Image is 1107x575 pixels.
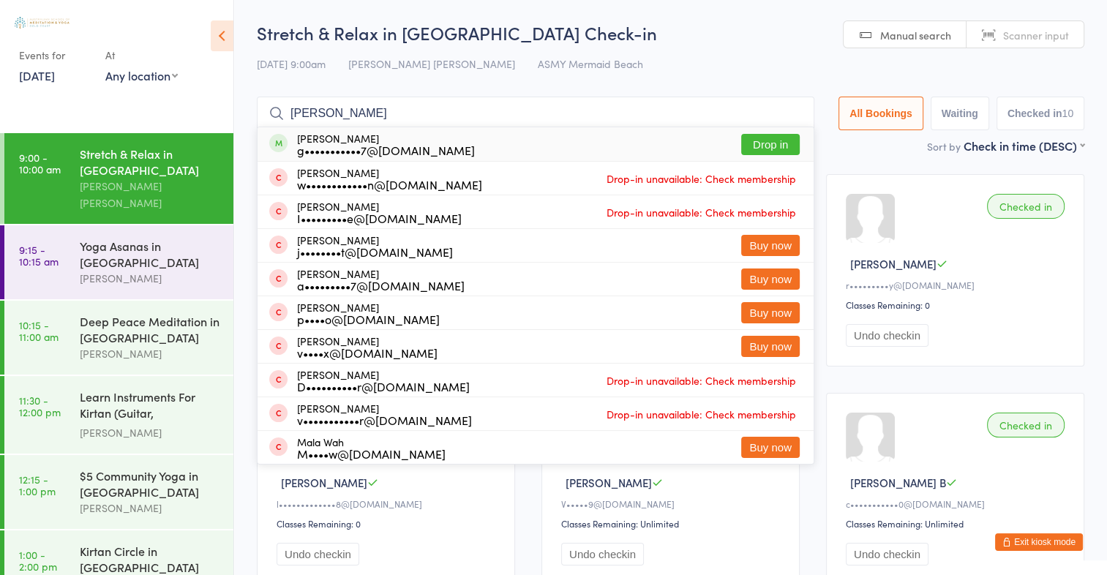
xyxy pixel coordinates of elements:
a: 10:15 -11:00 amDeep Peace Meditation in [GEOGRAPHIC_DATA][PERSON_NAME] [4,301,233,375]
div: V•••••9@[DOMAIN_NAME] [561,497,784,510]
div: Classes Remaining: 0 [846,298,1069,311]
time: 10:15 - 11:00 am [19,319,59,342]
span: [PERSON_NAME] [566,475,652,490]
div: p••••o@[DOMAIN_NAME] [297,313,440,325]
button: Buy now [741,235,800,256]
time: 12:15 - 1:00 pm [19,473,56,497]
div: [PERSON_NAME] [297,335,438,358]
div: c•••••••••••0@[DOMAIN_NAME] [846,497,1069,510]
span: [PERSON_NAME] [850,256,937,271]
div: D••••••••••r@[DOMAIN_NAME] [297,380,470,392]
div: [PERSON_NAME] [80,270,221,287]
span: Drop-in unavailable: Check membership [603,168,800,189]
div: [PERSON_NAME] [80,345,221,362]
div: Learn Instruments For Kirtan (Guitar, Harmonium, U... [80,388,221,424]
div: [PERSON_NAME] [80,500,221,516]
div: l•••••••••••••8@[DOMAIN_NAME] [277,497,500,510]
div: Checked in [987,413,1065,437]
div: a•••••••••7@[DOMAIN_NAME] [297,279,465,291]
span: Drop-in unavailable: Check membership [603,369,800,391]
time: 1:00 - 2:00 pm [19,549,57,572]
a: 9:15 -10:15 amYoga Asanas in [GEOGRAPHIC_DATA][PERSON_NAME] [4,225,233,299]
div: [PERSON_NAME] [297,369,470,392]
div: Classes Remaining: Unlimited [561,517,784,530]
button: Buy now [741,268,800,290]
button: All Bookings [838,97,923,130]
a: 11:30 -12:00 pmLearn Instruments For Kirtan (Guitar, Harmonium, U...[PERSON_NAME] [4,376,233,454]
div: [PERSON_NAME] [297,268,465,291]
button: Buy now [741,336,800,357]
time: 11:30 - 12:00 pm [19,394,61,418]
span: [PERSON_NAME] [PERSON_NAME] [348,56,515,71]
button: Exit kiosk mode [995,533,1083,551]
div: Mala Wah [297,436,446,459]
div: [PERSON_NAME] [297,167,482,190]
div: At [105,43,178,67]
div: [PERSON_NAME] [297,132,475,156]
time: 9:15 - 10:15 am [19,244,59,267]
div: Deep Peace Meditation in [GEOGRAPHIC_DATA] [80,313,221,345]
button: Undo checkin [846,543,928,565]
button: Waiting [931,97,989,130]
div: [PERSON_NAME] [PERSON_NAME] [80,178,221,211]
span: Manual search [880,28,951,42]
button: Buy now [741,302,800,323]
span: Drop-in unavailable: Check membership [603,201,800,223]
button: Undo checkin [561,543,644,565]
span: Drop-in unavailable: Check membership [603,403,800,425]
span: ASMY Mermaid Beach [538,56,643,71]
div: M••••w@[DOMAIN_NAME] [297,448,446,459]
img: Australian School of Meditation & Yoga (Gold Coast) [15,17,70,29]
div: Kirtan Circle in [GEOGRAPHIC_DATA] [80,543,221,575]
button: Undo checkin [846,324,928,347]
span: [DATE] 9:00am [257,56,326,71]
div: I•••••••••e@[DOMAIN_NAME] [297,212,462,224]
div: Yoga Asanas in [GEOGRAPHIC_DATA] [80,238,221,270]
div: Events for [19,43,91,67]
div: Classes Remaining: Unlimited [846,517,1069,530]
button: Checked in10 [997,97,1084,130]
div: [PERSON_NAME] [297,200,462,224]
div: j••••••••t@[DOMAIN_NAME] [297,246,453,258]
time: 9:00 - 10:00 am [19,151,61,175]
div: Any location [105,67,178,83]
div: v••••x@[DOMAIN_NAME] [297,347,438,358]
button: Buy now [741,437,800,458]
div: g•••••••••••7@[DOMAIN_NAME] [297,144,475,156]
input: Search [257,97,814,130]
button: Drop in [741,134,800,155]
div: 10 [1062,108,1073,119]
div: v•••••••••••r@[DOMAIN_NAME] [297,414,472,426]
span: [PERSON_NAME] [281,475,367,490]
label: Sort by [927,139,961,154]
div: [PERSON_NAME] [80,424,221,441]
div: [PERSON_NAME] [297,234,453,258]
div: Stretch & Relax in [GEOGRAPHIC_DATA] [80,146,221,178]
a: [DATE] [19,67,55,83]
div: Checked in [987,194,1065,219]
span: [PERSON_NAME] B [850,475,946,490]
div: Classes Remaining: 0 [277,517,500,530]
a: 9:00 -10:00 amStretch & Relax in [GEOGRAPHIC_DATA][PERSON_NAME] [PERSON_NAME] [4,133,233,224]
div: [PERSON_NAME] [297,402,472,426]
h2: Stretch & Relax in [GEOGRAPHIC_DATA] Check-in [257,20,1084,45]
span: Scanner input [1003,28,1069,42]
div: w••••••••••••n@[DOMAIN_NAME] [297,178,482,190]
a: 12:15 -1:00 pm$5 Community Yoga in [GEOGRAPHIC_DATA][PERSON_NAME] [4,455,233,529]
div: $5 Community Yoga in [GEOGRAPHIC_DATA] [80,467,221,500]
button: Undo checkin [277,543,359,565]
div: [PERSON_NAME] [297,301,440,325]
div: Check in time (DESC) [964,138,1084,154]
div: r•••••••••y@[DOMAIN_NAME] [846,279,1069,291]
